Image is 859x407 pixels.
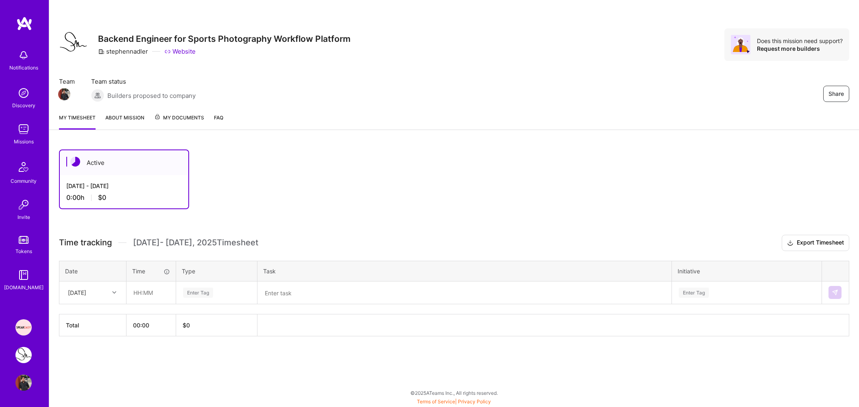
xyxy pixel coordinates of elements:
div: Community [11,177,37,185]
i: icon CompanyGray [98,48,105,55]
span: Share [828,90,844,98]
a: Backend Engineer for Sports Photography Workflow Platform [13,347,34,363]
a: My timesheet [59,113,96,130]
div: [DATE] - [DATE] [66,182,182,190]
span: $ 0 [183,322,190,329]
th: Date [59,261,126,281]
img: Avatar [731,35,750,54]
span: Builders proposed to company [107,91,196,100]
img: Invite [15,197,32,213]
i: icon Download [787,239,794,247]
th: 00:00 [126,314,176,336]
span: Time tracking [59,238,112,248]
img: Speakeasy: Software Engineer to help Customers write custom functions [15,319,32,336]
a: Terms of Service [417,398,455,405]
div: Does this mission need support? [757,37,843,45]
th: Total [59,314,126,336]
div: [DOMAIN_NAME] [4,283,44,292]
span: [DATE] - [DATE] , 2025 Timesheet [133,238,258,248]
i: icon Chevron [112,290,116,294]
div: Invite [17,213,30,221]
a: FAQ [214,113,223,130]
div: Active [60,150,188,175]
img: logo [16,16,33,31]
span: Team status [91,77,196,86]
div: [DATE] [68,288,86,297]
div: © 2025 ATeams Inc., All rights reserved. [49,383,859,403]
a: Website [164,47,196,56]
div: Enter Tag [679,286,709,299]
div: Notifications [9,63,38,72]
img: bell [15,47,32,63]
button: Share [823,86,849,102]
div: 0:00 h [66,193,182,202]
div: Enter Tag [183,286,213,299]
a: Team Member Avatar [59,87,70,101]
div: Time [132,267,170,275]
img: Submit [832,289,838,296]
img: Active [70,157,80,167]
div: Initiative [678,267,816,275]
h3: Backend Engineer for Sports Photography Workflow Platform [98,34,351,44]
img: Community [14,157,33,177]
th: Task [257,261,672,281]
img: teamwork [15,121,32,137]
div: Missions [14,137,34,146]
div: Request more builders [757,45,843,52]
a: About Mission [105,113,144,130]
img: Builders proposed to company [91,89,104,102]
a: Speakeasy: Software Engineer to help Customers write custom functions [13,319,34,336]
img: Backend Engineer for Sports Photography Workflow Platform [15,347,32,363]
img: tokens [19,236,28,244]
input: HH:MM [127,282,175,303]
span: $0 [98,193,106,202]
img: discovery [15,85,32,101]
span: Team [59,77,75,86]
img: guide book [15,267,32,283]
img: Company Logo [59,30,88,56]
img: Team Member Avatar [58,88,70,100]
button: Export Timesheet [782,235,849,251]
span: | [417,398,491,405]
img: User Avatar [15,375,32,391]
th: Type [176,261,257,281]
span: My Documents [154,113,204,122]
div: stephennadler [98,47,148,56]
div: Tokens [15,247,32,255]
a: User Avatar [13,375,34,391]
a: My Documents [154,113,204,130]
div: Discovery [12,101,35,110]
a: Privacy Policy [458,398,491,405]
